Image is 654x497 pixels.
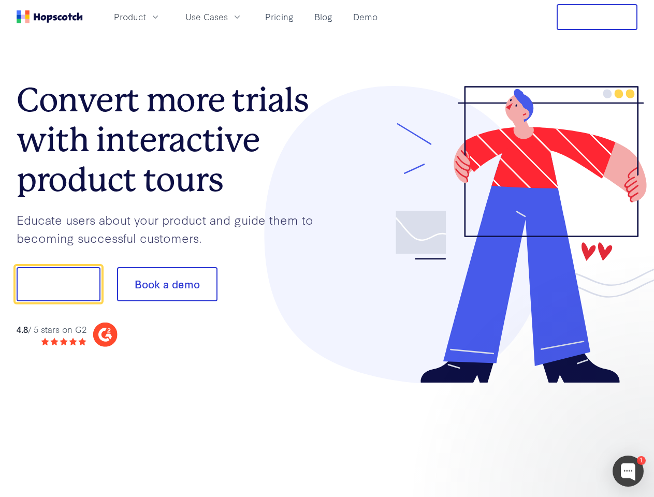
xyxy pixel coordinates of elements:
h1: Convert more trials with interactive product tours [17,80,327,199]
a: Blog [310,8,337,25]
button: Free Trial [557,4,637,30]
button: Book a demo [117,267,217,301]
p: Educate users about your product and guide them to becoming successful customers. [17,211,327,246]
button: Show me! [17,267,100,301]
span: Use Cases [185,10,228,23]
a: Demo [349,8,382,25]
button: Use Cases [179,8,249,25]
a: Pricing [261,8,298,25]
span: Product [114,10,146,23]
strong: 4.8 [17,323,28,335]
button: Product [108,8,167,25]
div: / 5 stars on G2 [17,323,86,336]
a: Home [17,10,83,23]
div: 1 [637,456,646,465]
